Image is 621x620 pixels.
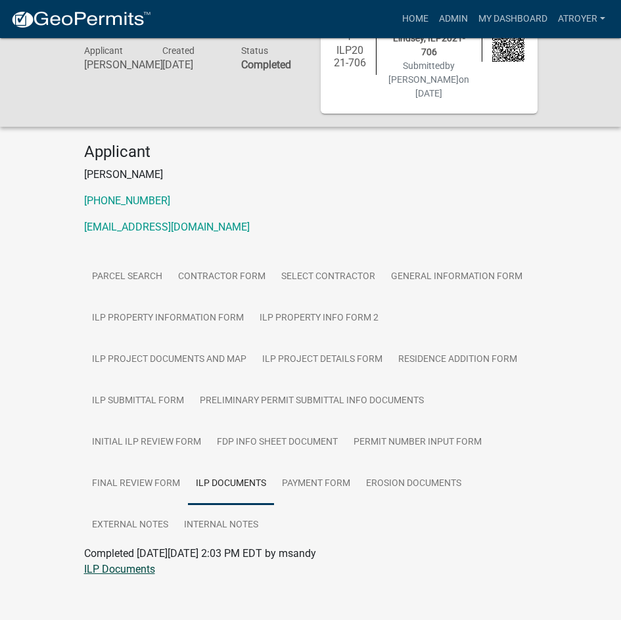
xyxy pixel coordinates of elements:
a: External Notes [84,504,176,546]
h6: [PERSON_NAME] [84,58,143,71]
a: Final Review Form [84,463,188,505]
h6: ILP2021-706 [334,44,366,69]
span: Created [162,45,195,56]
a: FDP INFO Sheet Document [209,422,346,464]
strong: Completed [241,58,291,71]
a: Initial ILP Review Form [84,422,209,464]
a: Permit Number Input Form [346,422,490,464]
a: Admin [434,7,473,32]
a: Contractor Form [170,256,273,298]
a: Home [397,7,434,32]
span: Applicant [84,45,123,56]
p: [PERSON_NAME] [84,167,538,183]
a: General Information Form [383,256,530,298]
a: [PHONE_NUMBER] [84,194,170,207]
a: ILP Documents [188,463,274,505]
a: ILP Submittal Form [84,380,192,422]
a: Parcel search [84,256,170,298]
span: Submitted on [DATE] [388,60,469,99]
a: Select contractor [273,256,383,298]
a: My Dashboard [473,7,553,32]
a: [EMAIL_ADDRESS][DOMAIN_NAME] [84,221,250,233]
a: Erosion Documents [358,463,469,505]
a: ILP Property Information Form [84,298,252,340]
a: ILP Project Details Form [254,339,390,381]
a: Internal Notes [176,504,266,546]
a: atroyer [553,7,610,32]
h6: [DATE] [162,58,221,71]
img: QR code [492,30,524,62]
a: ILP Documents [84,563,155,575]
span: Completed [DATE][DATE] 2:03 PM EDT by msandy [84,547,316,560]
a: ILP Property Info Form 2 [252,298,386,340]
a: Payment Form [274,463,358,505]
h4: Applicant [84,143,538,162]
a: ILP Project Documents and Map [84,339,254,381]
a: Preliminary Permit Submittal Info Documents [192,380,432,422]
span: Status [241,45,268,56]
a: Residence Addition Form [390,339,525,381]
